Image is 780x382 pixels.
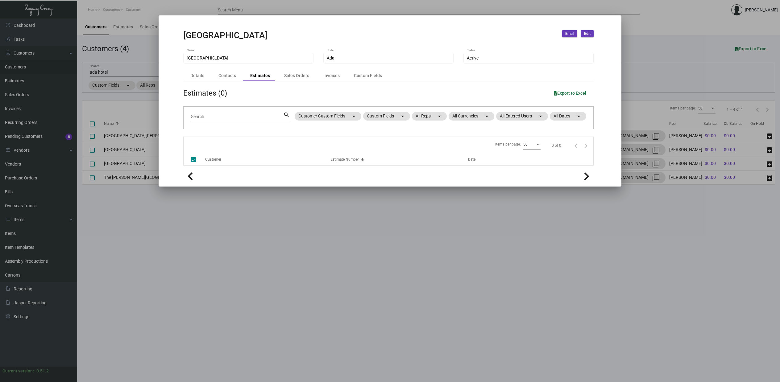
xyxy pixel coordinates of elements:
[584,31,591,36] span: Edit
[581,30,594,37] button: Edit
[575,113,583,120] mat-icon: arrow_drop_down
[495,142,521,147] div: Items per page:
[183,30,268,41] h2: [GEOGRAPHIC_DATA]
[565,31,574,36] span: Email
[295,112,361,121] mat-chip: Customer Custom Fields
[330,157,359,162] div: Estimate Number
[449,112,494,121] mat-chip: All Currencies
[354,72,382,79] div: Custom Fields
[523,142,528,146] span: 50
[496,112,548,121] mat-chip: All Entered Users
[412,112,447,121] mat-chip: All Reps
[36,368,49,374] div: 0.51.2
[436,113,443,120] mat-icon: arrow_drop_down
[350,113,358,120] mat-icon: arrow_drop_down
[190,72,204,79] div: Details
[581,141,591,150] button: Next page
[330,157,468,162] div: Estimate Number
[205,157,221,162] div: Customer
[2,368,34,374] div: Current version:
[363,112,410,121] mat-chip: Custom Fields
[537,113,544,120] mat-icon: arrow_drop_down
[399,113,406,120] mat-icon: arrow_drop_down
[483,113,491,120] mat-icon: arrow_drop_down
[549,88,591,99] button: Export to Excel
[183,88,227,99] div: Estimates (0)
[550,112,586,121] mat-chip: All Dates
[467,55,479,60] span: Active
[218,72,236,79] div: Contacts
[523,142,541,147] mat-select: Items per page:
[284,72,309,79] div: Sales Orders
[554,91,586,96] span: Export to Excel
[205,157,330,162] div: Customer
[468,157,475,162] div: Date
[323,72,340,79] div: Invoices
[571,141,581,150] button: Previous page
[552,143,561,148] div: 0 of 0
[283,111,290,119] mat-icon: search
[468,157,593,162] div: Date
[562,30,577,37] button: Email
[250,72,270,79] div: Estimates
